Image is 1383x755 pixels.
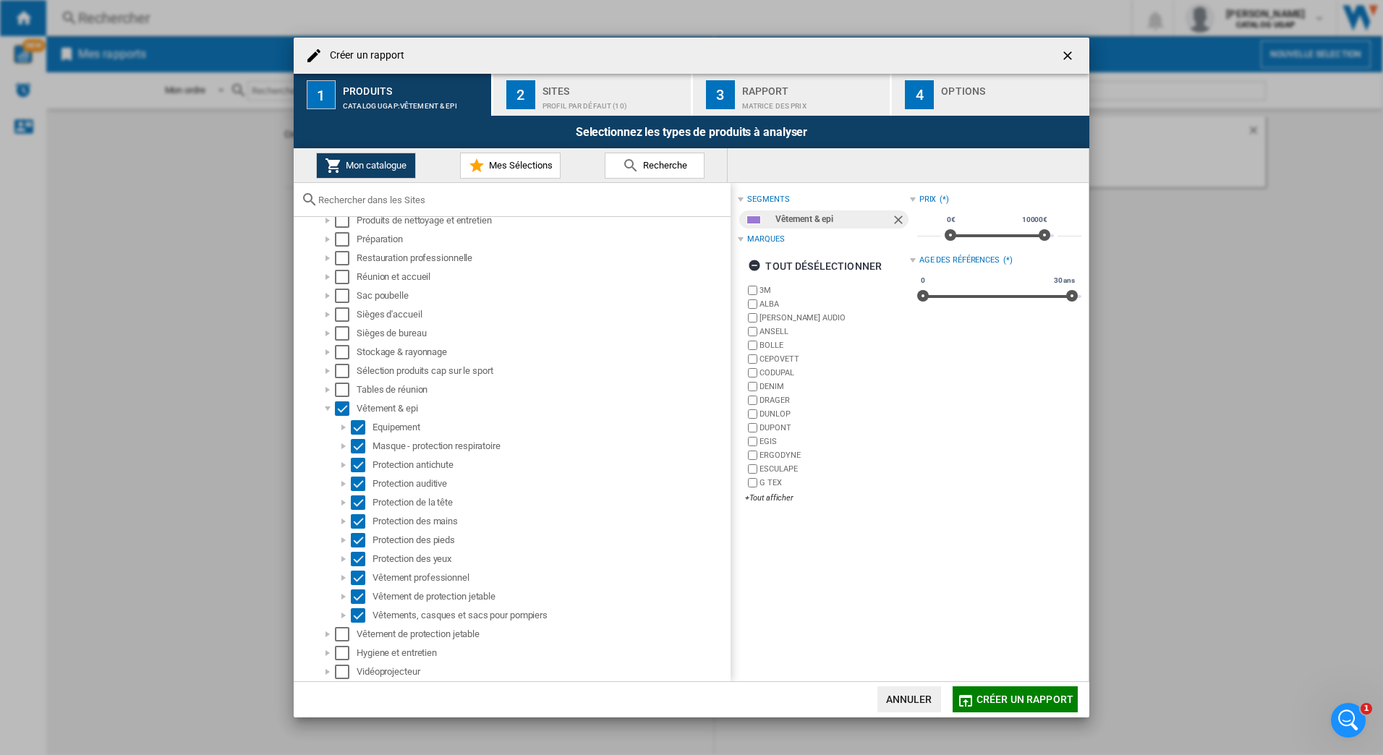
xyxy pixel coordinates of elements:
div: Masque - protection respiratoire [373,439,728,453]
button: Mon catalogue [316,153,416,179]
div: Hygiene et entretien [357,646,728,660]
md-checkbox: Select [335,345,357,359]
button: 2 Sites Profil par défaut (10) [493,74,692,116]
div: Protection des pieds [373,533,728,547]
span: Recherche [639,160,687,171]
div: Selectionnez les types de produits à analyser [294,116,1089,148]
div: Protection des yeux [373,552,728,566]
div: Stockage & rayonnage [357,345,728,359]
input: brand.name [748,451,757,460]
div: Sièges d'accueil [357,307,728,322]
span: 10000€ [1020,214,1050,226]
input: brand.name [748,341,757,350]
div: Réunion et accueil [357,270,728,284]
div: 1 [307,80,336,109]
input: brand.name [748,313,757,323]
div: Protection antichute [373,458,728,472]
input: brand.name [748,409,757,419]
span: 0 [919,275,927,286]
div: Sélection produits cap sur le sport [357,364,728,378]
div: CATALOG UGAP:Vêtement & epi [343,95,485,110]
div: Vêtements, casques et sacs pour pompiers [373,608,728,623]
md-checkbox: Select [351,420,373,435]
div: Protection des mains [373,514,728,529]
div: Rapport [742,80,885,95]
div: Vêtement & epi [775,210,890,229]
input: brand.name [748,327,757,336]
button: 4 Options [892,74,1089,116]
label: DUPONT [759,422,909,433]
md-checkbox: Select [335,383,357,397]
div: 3 [706,80,735,109]
div: Sac poubelle [357,289,728,303]
button: Annuler [877,686,941,712]
div: Vêtement de protection jetable [373,589,728,604]
md-checkbox: Select [351,533,373,547]
div: 2 [506,80,535,109]
button: getI18NText('BUTTONS.CLOSE_DIALOG') [1055,41,1084,70]
md-checkbox: Select [335,213,357,228]
div: Produits de nettoyage et entretien [357,213,728,228]
md-checkbox: Select [335,627,357,641]
input: brand.name [748,423,757,432]
input: brand.name [748,299,757,309]
span: Mon catalogue [342,160,407,171]
div: Protection auditive [373,477,728,491]
div: Préparation [357,232,728,247]
ng-md-icon: getI18NText('BUTTONS.CLOSE_DIALOG') [1060,48,1078,66]
div: Vêtement & epi [357,401,728,416]
div: Sites [542,80,685,95]
md-checkbox: Select [335,307,357,322]
md-checkbox: Select [351,495,373,510]
label: EGIS [759,436,909,447]
span: 30 ans [1052,275,1077,286]
div: Vêtement professionnel [373,571,728,585]
md-checkbox: Select [335,326,357,341]
md-checkbox: Select [351,477,373,491]
input: brand.name [748,396,757,405]
md-checkbox: Select [335,289,357,303]
button: 3 Rapport Matrice des prix [693,74,892,116]
label: ALBA [759,299,909,310]
md-checkbox: Select [351,589,373,604]
div: Protection de la tête [373,495,728,510]
input: brand.name [748,382,757,391]
button: Créer un rapport [953,686,1078,712]
md-checkbox: Select [351,608,373,623]
label: DUNLOP [759,409,909,419]
input: brand.name [748,478,757,487]
div: 4 [905,80,934,109]
div: Options [941,80,1084,95]
div: Restauration professionnelle [357,251,728,265]
div: Tables de réunion [357,383,728,397]
md-checkbox: Select [335,364,357,378]
label: 3M [759,285,909,296]
span: 1 [1361,703,1372,715]
label: BOLLE [759,340,909,351]
div: segments [747,194,789,205]
span: 0€ [945,214,958,226]
md-checkbox: Select [335,251,357,265]
md-checkbox: Select [351,458,373,472]
input: brand.name [748,368,757,377]
div: tout désélectionner [748,253,882,279]
md-checkbox: Select [351,571,373,585]
md-checkbox: Select [335,646,357,660]
label: CODUPAL [759,367,909,378]
div: Equipement [373,420,728,435]
span: Créer un rapport [976,694,1073,705]
button: 1 Produits CATALOG UGAP:Vêtement & epi [294,74,493,116]
label: DRAGER [759,395,909,406]
label: ANSELL [759,326,909,337]
div: Age des références [919,255,1000,266]
md-checkbox: Select [335,270,357,284]
div: Prix [919,194,937,205]
label: ESCULAPE [759,464,909,474]
label: DENIM [759,381,909,392]
md-checkbox: Select [351,514,373,529]
div: Vidéoprojecteur [357,665,728,679]
input: brand.name [748,354,757,364]
div: Produits [343,80,485,95]
label: G TEX [759,477,909,488]
button: Recherche [605,153,705,179]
